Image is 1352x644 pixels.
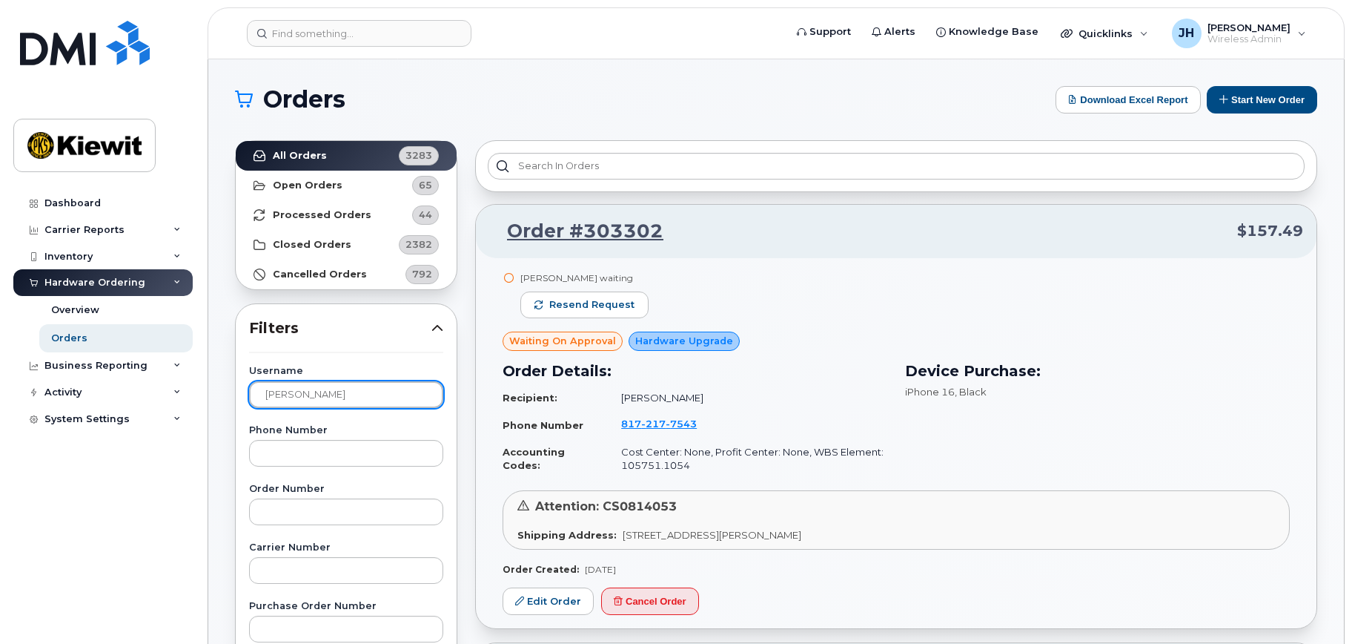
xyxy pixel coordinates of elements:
h3: Order Details: [503,360,887,382]
a: Closed Orders2382 [236,230,457,260]
strong: Accounting Codes: [503,446,565,472]
a: Open Orders65 [236,171,457,200]
a: All Orders3283 [236,141,457,171]
strong: Cancelled Orders [273,269,367,280]
span: 44 [419,208,432,222]
span: Filters [249,318,431,339]
a: Order #303302 [489,218,663,245]
strong: Order Created: [503,564,579,575]
button: Resend request [520,292,649,318]
button: Start New Order [1207,86,1317,114]
label: Purchase Order Number [249,602,443,611]
h3: Device Purchase: [905,360,1290,382]
strong: Processed Orders [273,209,371,221]
strong: Open Orders [273,180,342,191]
label: Username [249,367,443,376]
span: Orders [263,88,345,111]
span: , Black [955,386,987,398]
td: [PERSON_NAME] [608,385,887,411]
span: 792 [412,267,432,281]
span: Waiting On Approval [509,334,616,348]
span: $157.49 [1237,220,1303,242]
span: iPhone 16 [905,386,955,398]
span: 817 [621,418,697,430]
strong: Phone Number [503,419,583,431]
label: Phone Number [249,426,443,436]
span: Hardware Upgrade [635,334,733,348]
a: Processed Orders44 [236,200,457,230]
button: Cancel Order [601,588,699,615]
span: 217 [641,418,666,430]
span: Resend request [549,298,634,312]
span: 2382 [405,237,432,252]
td: Cost Center: None, Profit Center: None, WBS Element: 105751.1054 [608,439,887,479]
strong: Closed Orders [273,239,351,251]
button: Download Excel Report [1056,86,1201,114]
span: 7543 [666,418,697,430]
label: Order Number [249,484,443,494]
iframe: Messenger Launcher [1288,579,1341,633]
span: [DATE] [585,564,616,575]
span: [STREET_ADDRESS][PERSON_NAME] [623,529,801,541]
input: Search in orders [488,153,1305,180]
strong: Recipient: [503,392,557,404]
a: 8172177543 [621,418,715,430]
strong: All Orders [273,150,327,162]
strong: Shipping Address: [517,529,617,541]
span: 3283 [405,148,432,162]
span: 65 [419,178,432,192]
span: Attention: CS0814053 [535,499,677,513]
label: Carrier Number [249,543,443,553]
a: Edit Order [503,588,594,615]
div: [PERSON_NAME] waiting [520,272,649,284]
a: Cancelled Orders792 [236,260,457,289]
